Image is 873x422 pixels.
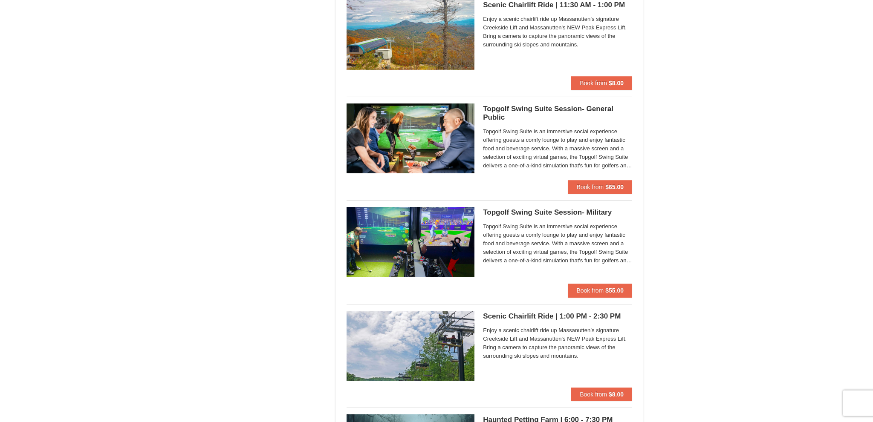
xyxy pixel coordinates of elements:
[483,222,632,265] span: Topgolf Swing Suite is an immersive social experience offering guests a comfy lounge to play and ...
[605,287,624,294] strong: $55.00
[580,80,607,86] span: Book from
[483,208,632,217] h5: Topgolf Swing Suite Session- Military
[483,326,632,360] span: Enjoy a scenic chairlift ride up Massanutten’s signature Creekside Lift and Massanutten's NEW Pea...
[580,391,607,398] span: Book from
[347,207,474,277] img: 19664770-40-fe46a84b.jpg
[483,15,632,49] span: Enjoy a scenic chairlift ride up Massanutten’s signature Creekside Lift and Massanutten's NEW Pea...
[576,184,604,190] span: Book from
[347,103,474,173] img: 19664770-17-d333e4c3.jpg
[483,127,632,170] span: Topgolf Swing Suite is an immersive social experience offering guests a comfy lounge to play and ...
[483,105,632,122] h5: Topgolf Swing Suite Session- General Public
[576,287,604,294] span: Book from
[483,1,632,9] h5: Scenic Chairlift Ride | 11:30 AM - 1:00 PM
[609,80,624,86] strong: $8.00
[571,388,632,401] button: Book from $8.00
[568,180,632,194] button: Book from $65.00
[483,312,632,321] h5: Scenic Chairlift Ride | 1:00 PM - 2:30 PM
[568,284,632,297] button: Book from $55.00
[571,76,632,90] button: Book from $8.00
[605,184,624,190] strong: $65.00
[347,311,474,381] img: 24896431-9-664d1467.jpg
[609,391,624,398] strong: $8.00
